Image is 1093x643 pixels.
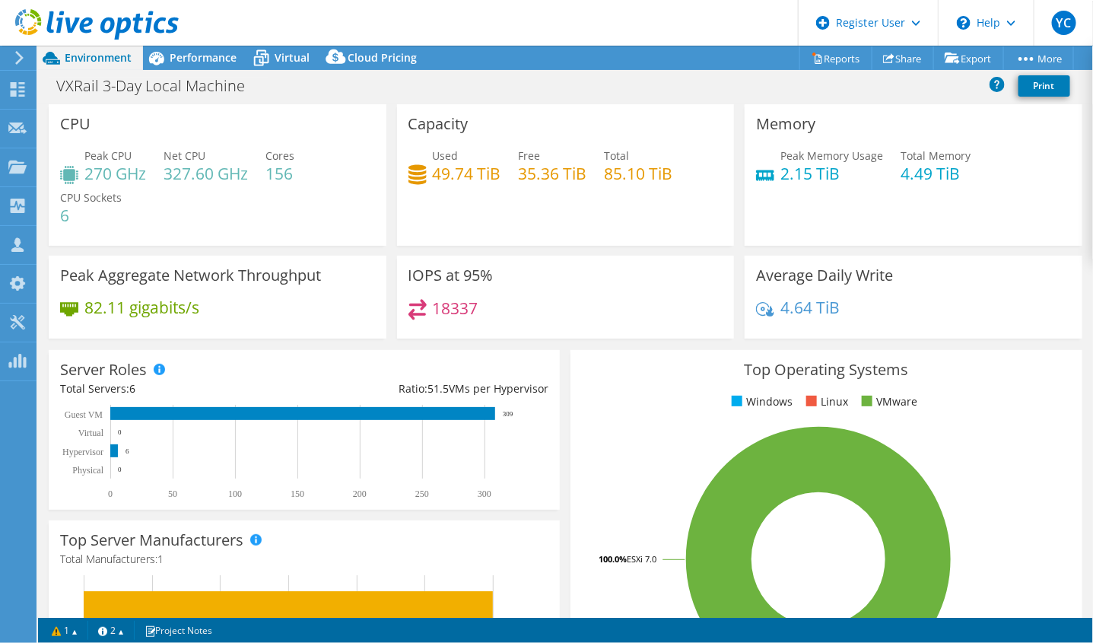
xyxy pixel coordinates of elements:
h4: 49.74 TiB [433,165,501,182]
a: Project Notes [134,621,223,640]
span: Total Memory [901,148,971,163]
h4: 18337 [433,300,478,317]
span: Net CPU [164,148,205,163]
h4: 156 [265,165,294,182]
span: Peak CPU [84,148,132,163]
h3: Capacity [408,116,469,132]
h3: Top Operating Systems [582,361,1070,378]
text: 250 [415,489,429,499]
span: Cloud Pricing [348,50,417,65]
h3: IOPS at 95% [408,267,494,284]
span: Free [519,148,541,163]
text: Virtual [78,428,104,438]
h3: Server Roles [60,361,147,378]
span: YC [1052,11,1076,35]
h3: Average Daily Write [756,267,893,284]
text: 150 [291,489,304,499]
tspan: ESXi 7.0 [627,553,656,565]
span: Used [433,148,459,163]
span: CPU Sockets [60,190,122,205]
h3: Memory [756,116,815,132]
text: 6 [126,447,129,455]
li: VMware [858,393,917,410]
span: Peak Memory Usage [780,148,883,163]
li: Linux [802,393,848,410]
span: Environment [65,50,132,65]
h4: 85.10 TiB [605,165,673,182]
a: More [1003,46,1074,70]
h4: 2.15 TiB [780,165,883,182]
li: Windows [728,393,793,410]
span: Cores [265,148,294,163]
h3: Peak Aggregate Network Throughput [60,267,321,284]
text: 309 [503,410,513,418]
span: Virtual [275,50,310,65]
a: Export [933,46,1004,70]
h3: CPU [60,116,91,132]
h4: Total Manufacturers: [60,551,548,568]
span: 1 [157,552,164,566]
h3: Top Server Manufacturers [60,532,243,549]
svg: \n [957,16,971,30]
text: 300 [478,489,491,499]
a: Print [1018,75,1070,97]
div: Ratio: VMs per Hypervisor [304,380,548,397]
h4: 82.11 gigabits/s [84,299,199,316]
text: 0 [118,428,122,436]
text: 100 [228,489,242,499]
text: 200 [353,489,367,499]
span: Performance [170,50,237,65]
text: 0 [108,489,113,499]
text: Physical [72,465,103,476]
span: 6 [129,381,135,396]
h4: 4.64 TiB [780,299,840,316]
h4: 327.60 GHz [164,165,248,182]
a: 2 [87,621,135,640]
text: Hypervisor [62,447,103,457]
h1: VXRail 3-Day Local Machine [49,78,268,94]
span: 51.5 [427,381,449,396]
h4: 6 [60,207,122,224]
div: Total Servers: [60,380,304,397]
a: Share [872,46,934,70]
tspan: 100.0% [599,553,627,565]
text: Guest VM [65,409,103,420]
h4: 4.49 TiB [901,165,971,182]
h4: 270 GHz [84,165,146,182]
text: 0 [118,466,122,473]
a: 1 [41,621,88,640]
text: 50 [168,489,177,499]
h4: 35.36 TiB [519,165,587,182]
a: Reports [799,46,872,70]
span: Total [605,148,630,163]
